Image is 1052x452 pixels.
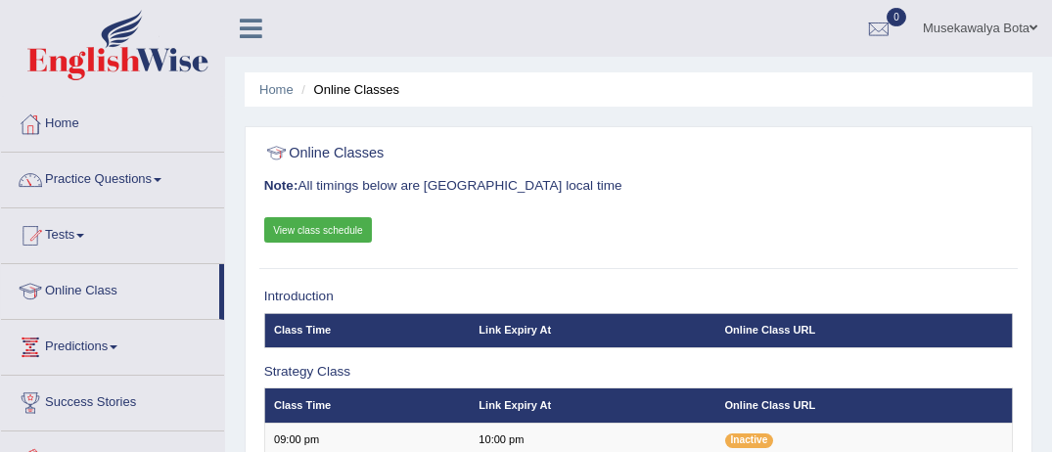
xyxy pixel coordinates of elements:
[715,388,1013,423] th: Online Class URL
[264,179,1014,194] h3: All timings below are [GEOGRAPHIC_DATA] local time
[715,313,1013,347] th: Online Class URL
[1,153,224,202] a: Practice Questions
[259,82,294,97] a: Home
[1,97,224,146] a: Home
[264,313,470,347] th: Class Time
[1,208,224,257] a: Tests
[725,433,774,448] span: Inactive
[470,313,715,347] th: Link Expiry At
[1,264,219,313] a: Online Class
[264,290,1014,304] h3: Introduction
[1,376,224,425] a: Success Stories
[887,8,906,26] span: 0
[264,388,470,423] th: Class Time
[1,320,224,369] a: Predictions
[264,178,298,193] b: Note:
[470,388,715,423] th: Link Expiry At
[297,80,399,99] li: Online Classes
[264,217,373,243] a: View class schedule
[264,141,729,166] h2: Online Classes
[264,365,1014,380] h3: Strategy Class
